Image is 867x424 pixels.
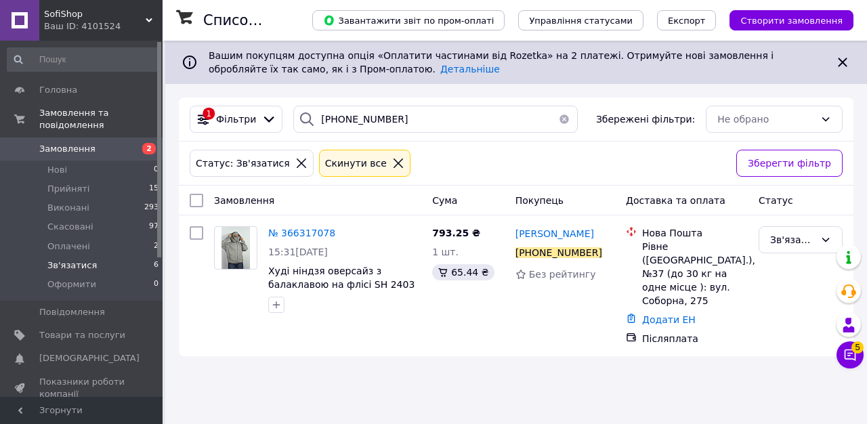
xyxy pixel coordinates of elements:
span: Cума [432,195,457,206]
div: Cкинути все [322,156,389,171]
span: Фільтри [216,112,256,126]
span: SofiShop [44,8,146,20]
span: 15 [149,183,158,195]
button: Експорт [657,10,717,30]
span: Замовлення [214,195,274,206]
span: 793.25 ₴ [432,228,480,238]
div: Ваш ID: 4101524 [44,20,163,33]
span: 1 шт. [432,247,459,257]
span: Управління статусами [529,16,633,26]
span: Збережені фільтри: [596,112,695,126]
span: Експорт [668,16,706,26]
span: 293 [144,202,158,214]
input: Пошук [7,47,160,72]
div: Післяплата [642,332,748,345]
span: Товари та послуги [39,329,125,341]
span: [PERSON_NAME] [515,228,594,239]
span: Статус [759,195,793,206]
a: № 366317078 [268,228,335,238]
span: 2 [142,143,156,154]
span: 0 [154,278,158,291]
a: Детальніше [440,64,500,75]
span: Оформити [47,278,96,291]
a: Додати ЕН [642,314,696,325]
span: Повідомлення [39,306,105,318]
a: [PERSON_NAME] [515,227,594,240]
a: Створити замовлення [716,14,853,25]
span: Нові [47,164,67,176]
button: Очистить [551,106,578,133]
h1: Список замовлень [203,12,341,28]
span: Покупець [515,195,564,206]
button: Управління статусами [518,10,643,30]
div: Не обрано [717,112,815,127]
span: Оплачені [47,240,90,253]
a: Худі ніндзя оверсайз з балаклавою на флісі SH 2403 Сірий [268,266,415,303]
button: Зберегти фільтр [736,150,843,177]
div: Зв'язатися [770,232,815,247]
span: 15:31[DATE] [268,247,328,257]
button: Чат з покупцем5 [837,341,864,368]
div: [PHONE_NUMBER] [515,247,602,258]
input: Пошук за номером замовлення, ПІБ покупця, номером телефону, Email, номером накладної [293,106,578,133]
div: Статус: Зв'язатися [193,156,293,171]
span: Створити замовлення [740,16,843,26]
button: Завантажити звіт по пром-оплаті [312,10,505,30]
div: Рівне ([GEOGRAPHIC_DATA].), №37 (до 30 кг на одне місце ): вул. Соборна, 275 [642,240,748,308]
span: 2 [154,240,158,253]
span: Доставка та оплата [626,195,725,206]
span: Прийняті [47,183,89,195]
button: Створити замовлення [729,10,853,30]
img: Фото товару [221,227,249,269]
span: Виконані [47,202,89,214]
span: Замовлення [39,143,96,155]
span: Зберегти фільтр [748,156,831,171]
span: 5 [851,341,864,354]
span: [DEMOGRAPHIC_DATA] [39,352,140,364]
span: Завантажити звіт по пром-оплаті [323,14,494,26]
span: Показники роботи компанії [39,376,125,400]
div: 65.44 ₴ [432,264,494,280]
span: 97 [149,221,158,233]
span: Без рейтингу [529,269,596,280]
span: Замовлення та повідомлення [39,107,163,131]
span: 6 [154,259,158,272]
span: Зв'язатися [47,259,97,272]
span: Скасовані [47,221,93,233]
span: Головна [39,84,77,96]
div: Нова Пошта [642,226,748,240]
a: Фото товару [214,226,257,270]
span: Вашим покупцям доступна опція «Оплатити частинами від Rozetka» на 2 платежі. Отримуйте нові замов... [209,50,774,75]
span: 0 [154,164,158,176]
